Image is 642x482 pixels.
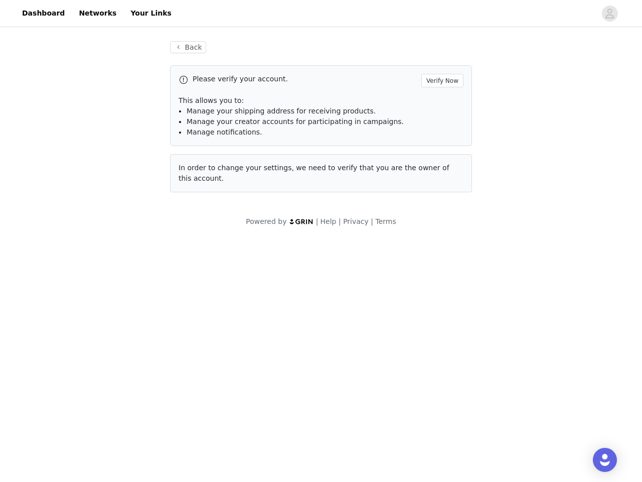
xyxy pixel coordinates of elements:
[375,217,396,225] a: Terms
[170,41,206,53] button: Back
[339,217,341,225] span: |
[320,217,337,225] a: Help
[73,2,122,25] a: Networks
[179,95,463,106] p: This allows you to:
[187,107,376,115] span: Manage your shipping address for receiving products.
[421,74,463,87] button: Verify Now
[187,128,262,136] span: Manage notifications.
[289,218,314,225] img: logo
[193,74,417,84] p: Please verify your account.
[187,117,404,126] span: Manage your creator accounts for participating in campaigns.
[343,217,369,225] a: Privacy
[593,448,617,472] div: Open Intercom Messenger
[124,2,178,25] a: Your Links
[179,164,449,182] span: In order to change your settings, we need to verify that you are the owner of this account.
[16,2,71,25] a: Dashboard
[371,217,373,225] span: |
[316,217,318,225] span: |
[246,217,286,225] span: Powered by
[605,6,614,22] div: avatar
